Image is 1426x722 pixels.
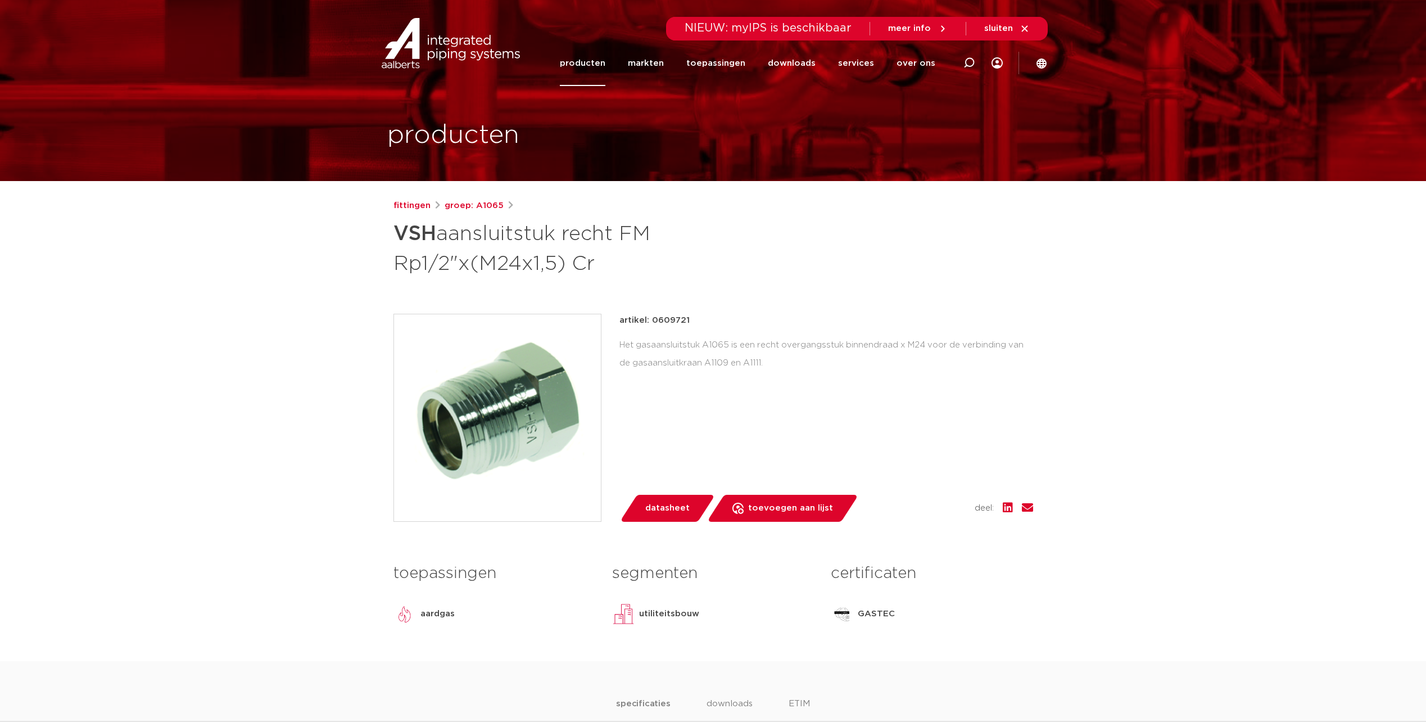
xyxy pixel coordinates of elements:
a: producten [560,40,605,86]
h3: segmenten [612,562,814,585]
strong: VSH [393,224,436,244]
a: sluiten [984,24,1030,34]
img: aardgas [393,603,416,625]
h3: certificaten [831,562,1033,585]
a: meer info [888,24,948,34]
a: toepassingen [686,40,745,86]
a: downloads [768,40,816,86]
h1: producten [387,118,519,154]
img: Product Image for VSH aansluitstuk recht FM Rp1/2"x(M24x1,5) Cr [394,314,601,521]
a: markten [628,40,664,86]
p: utiliteitsbouw [639,607,699,621]
h3: toepassingen [393,562,595,585]
nav: Menu [560,40,935,86]
a: over ons [897,40,935,86]
p: GASTEC [858,607,895,621]
span: datasheet [645,499,690,517]
span: meer info [888,24,931,33]
a: services [838,40,874,86]
span: sluiten [984,24,1013,33]
span: toevoegen aan lijst [748,499,833,517]
a: groep: A1065 [445,199,504,213]
a: datasheet [619,495,715,522]
h1: aansluitstuk recht FM Rp1/2"x(M24x1,5) Cr [393,217,816,278]
img: GASTEC [831,603,853,625]
img: utiliteitsbouw [612,603,635,625]
span: deel: [975,502,994,515]
p: aardgas [420,607,455,621]
div: Het gasaansluitstuk A1065 is een recht overgangsstuk binnendraad x M24 voor de verbinding van de ... [619,336,1033,372]
p: artikel: 0609721 [619,314,690,327]
div: my IPS [992,40,1003,86]
a: fittingen [393,199,431,213]
span: NIEUW: myIPS is beschikbaar [685,22,852,34]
